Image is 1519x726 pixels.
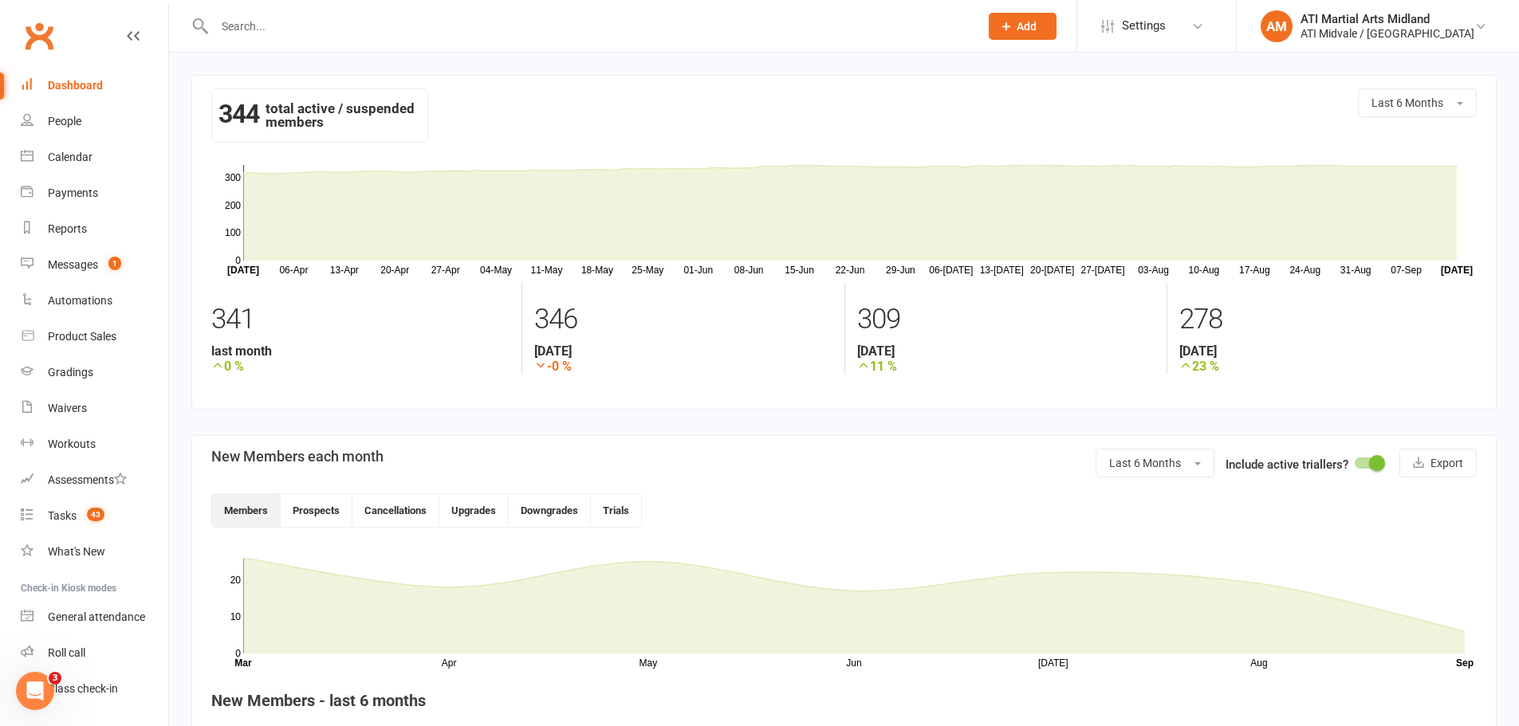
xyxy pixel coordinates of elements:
strong: [DATE] [857,343,1155,359]
button: Last 6 Months [1096,449,1214,477]
button: Prospects [281,494,352,527]
span: 1 [108,257,121,270]
div: Waivers [48,402,87,414]
span: 43 [87,508,104,521]
strong: last month [211,343,510,359]
div: Dashboard [48,79,103,92]
a: Assessments [21,462,168,498]
h4: New Members - last 6 months [211,692,1477,709]
button: Downgrades [509,494,591,527]
div: Calendar [48,151,92,163]
button: Add [989,13,1057,40]
button: Upgrades [439,494,509,527]
span: 3 [49,672,61,685]
a: Calendar [21,139,168,175]
strong: 11 % [857,359,1155,374]
button: Last 6 Months [1358,88,1477,117]
a: Automations [21,283,168,319]
input: Search... [210,15,968,37]
button: Export [1399,449,1477,477]
div: 278 [1179,296,1477,343]
div: ATI Midvale / [GEOGRAPHIC_DATA] [1301,26,1474,41]
div: Class check-in [48,682,118,695]
div: Assessments [48,473,127,486]
div: 346 [534,296,832,343]
div: People [48,115,81,128]
a: Workouts [21,426,168,462]
div: Reports [48,222,87,235]
strong: -0 % [534,359,832,374]
div: 309 [857,296,1155,343]
label: Include active triallers? [1226,455,1348,474]
strong: 344 [218,102,259,126]
a: Product Sales [21,319,168,355]
button: Trials [591,494,641,527]
div: 341 [211,296,510,343]
strong: [DATE] [1179,343,1477,359]
strong: 23 % [1179,359,1477,374]
a: Gradings [21,355,168,390]
div: Workouts [48,438,96,450]
iframe: Intercom live chat [16,672,54,710]
a: Tasks 43 [21,498,168,534]
button: Members [212,494,281,527]
span: Last 6 Months [1371,96,1443,109]
div: Payments [48,186,98,199]
div: What's New [48,545,105,558]
div: Messages [48,258,98,271]
span: Settings [1122,8,1166,44]
a: Dashboard [21,68,168,104]
span: Last 6 Months [1109,457,1181,469]
a: Class kiosk mode [21,671,168,707]
a: Messages 1 [21,247,168,283]
div: Product Sales [48,330,116,343]
strong: 0 % [211,359,510,374]
div: ATI Martial Arts Midland [1301,12,1474,26]
a: Reports [21,211,168,247]
a: What's New [21,534,168,570]
a: Waivers [21,390,168,426]
div: Roll call [48,646,85,659]
div: Automations [48,294,112,307]
a: Clubworx [19,16,59,56]
a: People [21,104,168,139]
div: Gradings [48,366,93,379]
a: General attendance kiosk mode [21,599,168,635]
span: Add [1017,20,1037,33]
a: Payments [21,175,168,211]
strong: [DATE] [534,343,832,359]
a: Roll call [21,635,168,671]
div: AM [1261,10,1293,42]
button: Cancellations [352,494,439,527]
div: total active / suspended members [211,88,428,143]
div: Tasks [48,509,77,522]
div: General attendance [48,610,145,623]
h3: New Members each month [211,449,384,465]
